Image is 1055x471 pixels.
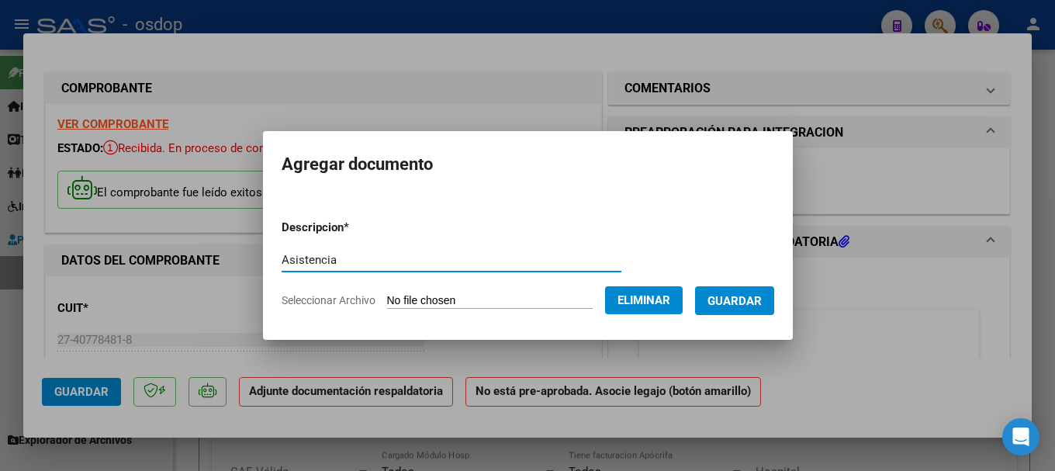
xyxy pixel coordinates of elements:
[605,286,683,314] button: Eliminar
[1002,418,1039,455] div: Open Intercom Messenger
[282,150,774,179] h2: Agregar documento
[282,294,375,306] span: Seleccionar Archivo
[695,286,774,315] button: Guardar
[707,294,762,308] span: Guardar
[282,219,430,237] p: Descripcion
[617,293,670,307] span: Eliminar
